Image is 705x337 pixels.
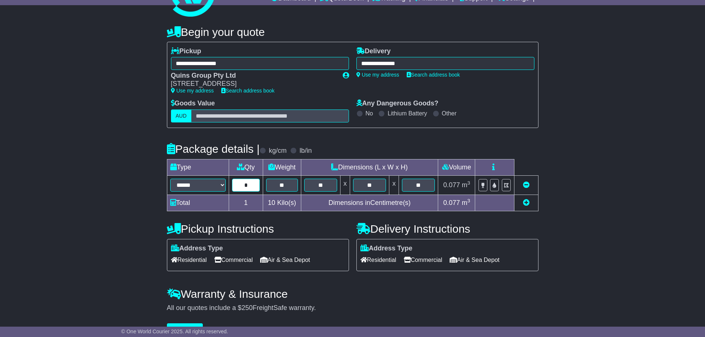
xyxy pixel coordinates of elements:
[356,72,399,78] a: Use my address
[269,147,286,155] label: kg/cm
[467,180,470,186] sup: 3
[523,181,530,189] a: Remove this item
[171,80,335,88] div: [STREET_ADDRESS]
[167,288,538,300] h4: Warranty & Insurance
[167,143,260,155] h4: Package details |
[360,254,396,266] span: Residential
[301,195,438,211] td: Dimensions in Centimetre(s)
[171,47,201,55] label: Pickup
[167,304,538,312] div: All our quotes include a $ FreightSafe warranty.
[263,195,301,211] td: Kilo(s)
[523,199,530,206] a: Add new item
[450,254,500,266] span: Air & Sea Depot
[438,159,475,175] td: Volume
[214,254,253,266] span: Commercial
[260,254,310,266] span: Air & Sea Depot
[171,245,223,253] label: Address Type
[356,223,538,235] h4: Delivery Instructions
[229,195,263,211] td: 1
[221,88,275,94] a: Search address book
[443,181,460,189] span: 0.077
[356,100,439,108] label: Any Dangerous Goods?
[171,254,207,266] span: Residential
[462,181,470,189] span: m
[171,72,335,80] div: Quins Group Pty Ltd
[407,72,460,78] a: Search address book
[167,195,229,211] td: Total
[171,109,192,122] label: AUD
[263,159,301,175] td: Weight
[301,159,438,175] td: Dimensions (L x W x H)
[167,159,229,175] td: Type
[167,26,538,38] h4: Begin your quote
[167,323,203,336] button: Get Quotes
[442,110,457,117] label: Other
[389,175,399,195] td: x
[167,223,349,235] h4: Pickup Instructions
[171,88,214,94] a: Use my address
[443,199,460,206] span: 0.077
[356,47,391,55] label: Delivery
[171,100,215,108] label: Goods Value
[340,175,350,195] td: x
[268,199,275,206] span: 10
[387,110,427,117] label: Lithium Battery
[366,110,373,117] label: No
[229,159,263,175] td: Qty
[299,147,312,155] label: lb/in
[360,245,413,253] label: Address Type
[404,254,442,266] span: Commercial
[467,198,470,203] sup: 3
[121,328,228,334] span: © One World Courier 2025. All rights reserved.
[242,304,253,311] span: 250
[462,199,470,206] span: m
